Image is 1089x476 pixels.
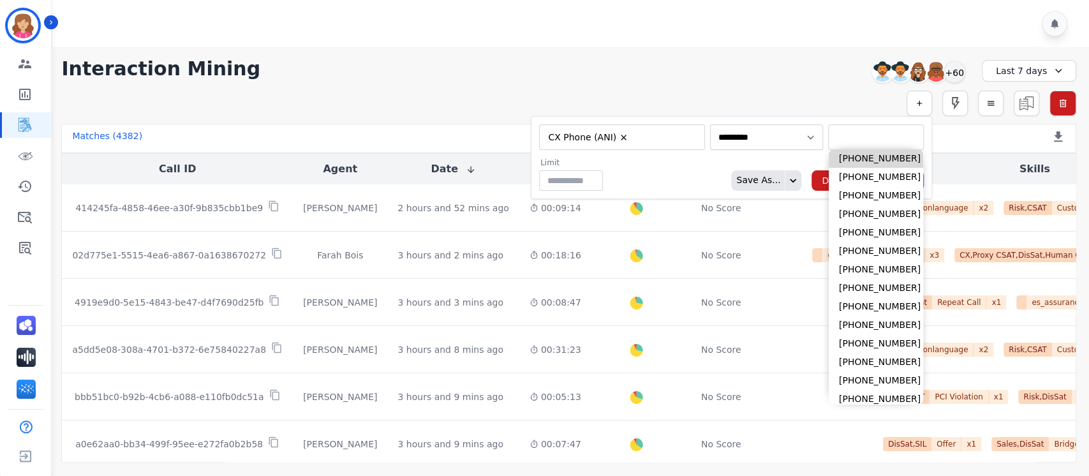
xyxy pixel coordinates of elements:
[1004,343,1052,357] span: Risk,CSAT
[303,249,377,262] div: Farah Bois
[530,390,581,403] div: 00:05:13
[829,316,923,334] li: [PHONE_NUMBER]
[829,186,923,205] li: [PHONE_NUMBER]
[75,390,264,403] p: bbb51bc0-b92b-4cb6-a088-e110fb0dc51a
[544,131,633,144] li: CX Phone (ANI)
[303,390,377,403] div: [PERSON_NAME]
[530,249,581,262] div: 00:18:16
[159,161,196,177] button: Call ID
[811,170,861,191] button: Delete
[303,438,377,450] div: [PERSON_NAME]
[829,297,923,316] li: [PHONE_NUMBER]
[530,343,581,356] div: 00:31:23
[829,279,923,297] li: [PHONE_NUMBER]
[829,334,923,353] li: [PHONE_NUMBER]
[530,202,581,214] div: 00:09:14
[829,168,923,186] li: [PHONE_NUMBER]
[829,223,923,242] li: [PHONE_NUMBER]
[303,202,377,214] div: [PERSON_NAME]
[397,438,503,450] div: 3 hours and 9 mins ago
[701,343,741,356] div: No Score
[1018,390,1071,404] span: Risk,DisSat
[72,343,266,356] p: a5dd5e08-308a-4701-b372-6e75840227a8
[982,60,1076,82] div: Last 7 days
[431,161,476,177] button: Date
[829,205,923,223] li: [PHONE_NUMBER]
[619,133,628,142] button: Remove CX Phone (ANI)
[1004,201,1052,215] span: Risk,CSAT
[731,170,780,191] div: Save As...
[701,390,741,403] div: No Score
[1019,161,1050,177] button: Skills
[397,249,503,262] div: 3 hours and 2 mins ago
[829,242,923,260] li: [PHONE_NUMBER]
[397,202,508,214] div: 2 hours and 52 mins ago
[883,437,931,451] span: DisSat,SIL
[831,131,921,144] ul: selected options
[961,437,981,451] span: x 1
[930,390,988,404] span: PCI Violation
[303,296,377,309] div: [PERSON_NAME]
[530,296,581,309] div: 00:08:47
[701,202,741,214] div: No Score
[829,260,923,279] li: [PHONE_NUMBER]
[8,10,38,41] img: Bordered avatar
[829,371,923,390] li: [PHONE_NUMBER]
[829,149,923,168] li: [PHONE_NUMBER]
[61,57,260,80] h1: Interaction Mining
[829,353,923,371] li: [PHONE_NUMBER]
[944,61,965,83] div: +60
[72,249,266,262] p: 02d775e1-5515-4ea6-a867-0a1638670272
[974,201,993,215] span: x 2
[991,437,1049,451] span: Sales,DisSat
[323,161,357,177] button: Agent
[75,202,263,214] p: 414245fa-4858-46ee-a30f-9b835cbb1be9
[530,438,581,450] div: 00:07:47
[822,248,924,262] span: es_assurancestatement
[72,130,142,147] div: Matches ( 4382 )
[989,390,1009,404] span: x 1
[701,438,741,450] div: No Score
[924,248,944,262] span: x 3
[397,296,503,309] div: 3 hours and 3 mins ago
[986,295,1006,309] span: x 1
[701,249,741,262] div: No Score
[75,438,263,450] p: a0e62aa0-bb34-499f-95ee-e272fa0b2b58
[974,343,993,357] span: x 2
[542,130,697,145] ul: selected options
[75,296,263,309] p: 4919e9d0-5e15-4843-be47-d4f7690d25fb
[932,295,986,309] span: Repeat Call
[829,390,923,408] li: [PHONE_NUMBER]
[303,343,377,356] div: [PERSON_NAME]
[397,343,503,356] div: 3 hours and 8 mins ago
[931,437,961,451] span: Offer
[701,296,741,309] div: No Score
[397,390,503,403] div: 3 hours and 9 mins ago
[540,158,603,168] label: Limit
